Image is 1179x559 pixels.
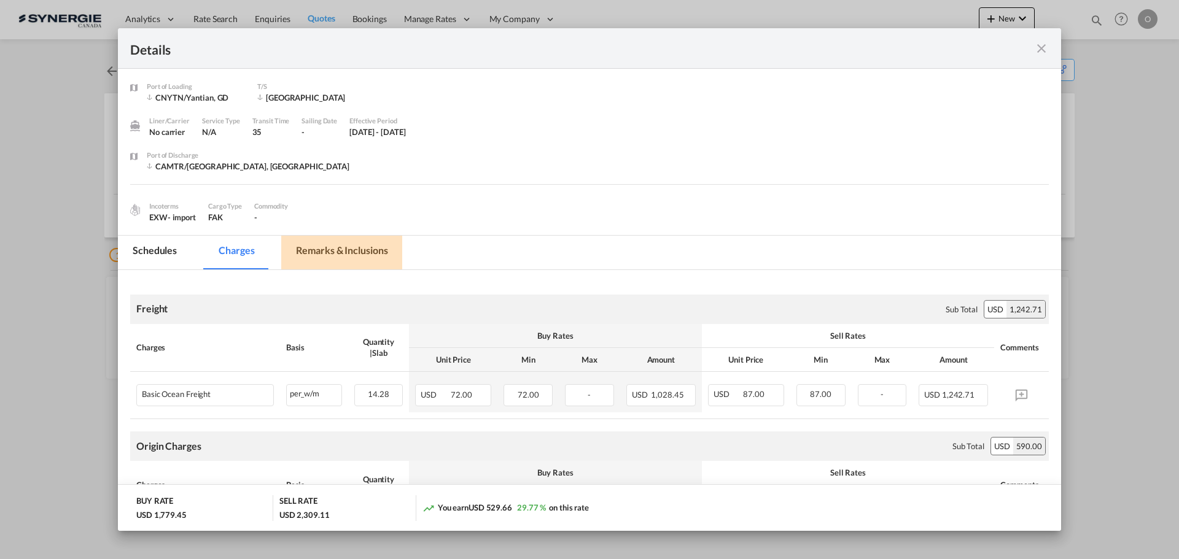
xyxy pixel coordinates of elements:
div: CNYTN/Yantian, GD [147,92,245,103]
div: Sell Rates [708,330,988,341]
div: EXW [149,212,196,223]
div: Quantity | Slab [354,336,403,358]
md-tab-item: Charges [204,236,269,269]
span: 87.00 [810,389,831,399]
div: CAMTR/Montreal, QC [147,161,349,172]
div: Effective Period [349,115,406,126]
th: Comments [994,461,1049,509]
div: - [302,126,337,137]
div: Sailing Date [302,115,337,126]
md-icon: icon-close fg-AAA8AD m-0 cursor [1034,41,1049,56]
div: Quantity | Slab [354,474,403,496]
div: 23 Jul 2025 - 31 Jul 2025 [349,126,406,137]
div: USD 1,779.45 [136,509,187,520]
span: - [254,212,257,222]
th: Min [790,348,852,372]
span: USD [714,389,742,399]
div: 1,242.71 [1006,301,1045,318]
span: USD [924,390,940,399]
div: Sub Total [952,441,984,452]
th: Unit Price [702,348,790,372]
th: Max [559,348,620,372]
div: Basis [286,342,342,353]
span: 87.00 [743,389,765,399]
div: Service Type [202,115,240,126]
div: FAK [208,212,242,223]
span: 1,028.45 [651,390,683,399]
md-dialog: Port of Loading ... [118,28,1061,531]
md-tab-item: Schedules [118,236,192,269]
th: Amount [912,348,994,372]
span: 72.00 [518,390,539,399]
img: cargo.png [128,203,142,217]
span: USD [632,390,650,399]
div: USD [991,438,1013,455]
div: USD [984,301,1006,318]
div: Port of Loading [147,81,245,92]
md-pagination-wrapper: Use the left and right arrow keys to navigate between tabs [118,236,414,269]
div: BUY RATE [136,495,173,509]
div: Origin Charges [136,439,201,453]
div: Buy Rates [415,467,695,478]
div: Sub Total [946,304,978,315]
div: Sell Rates [708,467,988,478]
span: 29.77 % [517,503,546,512]
th: Amount [620,348,702,372]
div: Port of Discharge [147,150,349,161]
md-tab-item: Remarks & Inclusions [281,236,402,269]
div: Freight [136,302,168,315]
div: Buy Rates [415,330,695,341]
div: SELL RATE [279,495,317,509]
div: Basic Ocean Freight [142,390,211,399]
div: Incoterms [149,201,196,212]
md-icon: icon-trending-up [422,502,435,514]
div: USD 2,309.11 [279,509,330,520]
div: Basis [286,479,342,490]
div: Commodity [254,201,288,212]
span: 1,242.71 [942,390,975,399]
div: 35 [252,126,290,137]
div: Cargo Type [208,201,242,212]
div: Transit Time [252,115,290,126]
span: USD 529.66 [469,503,512,512]
div: No carrier [149,126,190,137]
div: Charges [136,479,274,490]
th: Min [497,348,559,372]
div: - import [168,212,196,223]
th: Unit Price [409,348,497,372]
div: Details [130,40,957,56]
span: USD [421,390,449,399]
span: N/A [202,127,216,137]
div: You earn on this rate [422,502,589,515]
th: Max [852,348,913,372]
span: 72.00 [451,390,472,399]
span: 14.28 [368,389,389,399]
div: T/S [257,81,356,92]
div: VANCOUVER [257,92,356,103]
div: Charges [136,342,274,353]
div: 590.00 [1013,438,1045,455]
div: per_w/m [287,385,341,400]
th: Comments [994,324,1049,372]
span: - [588,390,591,399]
div: Liner/Carrier [149,115,190,126]
span: - [881,389,884,399]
